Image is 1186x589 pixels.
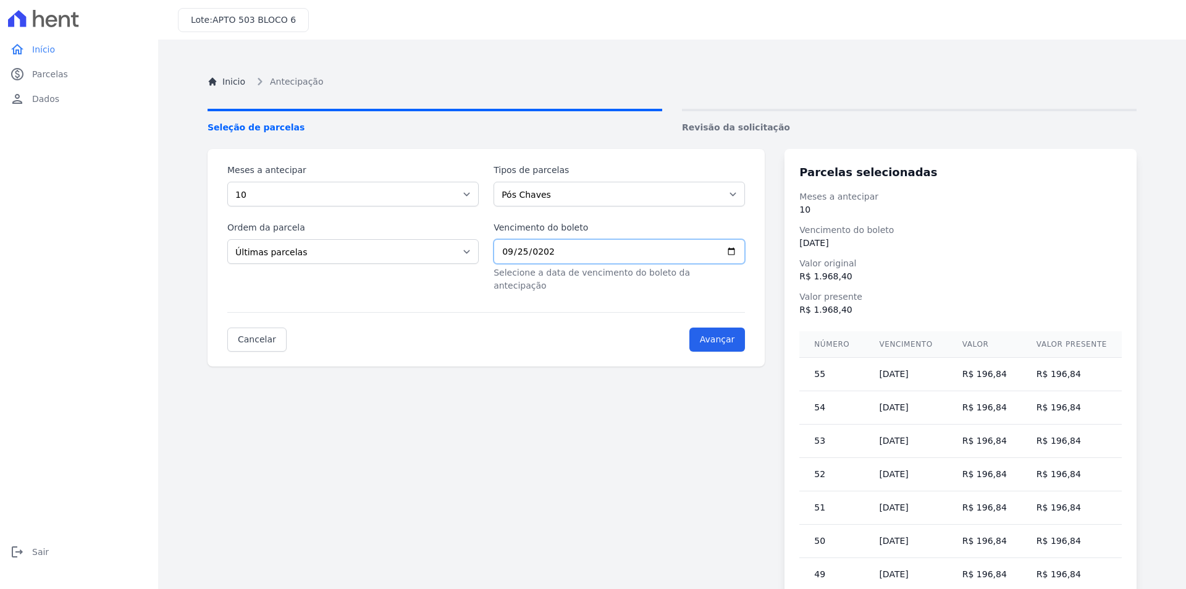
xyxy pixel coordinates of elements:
i: paid [10,67,25,82]
td: R$ 196,84 [1022,391,1122,425]
span: Início [32,43,55,56]
span: Sair [32,546,49,558]
td: R$ 196,84 [948,458,1022,491]
th: Valor [948,331,1022,358]
th: Vencimento [864,331,947,358]
h3: Lote: [191,14,296,27]
td: R$ 196,84 [1022,425,1122,458]
td: 53 [799,425,864,458]
th: Valor presente [1022,331,1122,358]
i: logout [10,545,25,559]
i: home [10,42,25,57]
td: R$ 196,84 [948,491,1022,525]
td: 51 [799,491,864,525]
a: logoutSair [5,540,153,564]
dt: Vencimento do boleto [799,224,1122,237]
dd: R$ 1.968,40 [799,270,1122,283]
dd: R$ 1.968,40 [799,303,1122,316]
a: personDados [5,87,153,111]
th: Número [799,331,864,358]
td: R$ 196,84 [1022,358,1122,391]
span: Antecipação [270,75,323,88]
td: 50 [799,525,864,558]
label: Meses a antecipar [227,164,479,177]
td: R$ 196,84 [948,525,1022,558]
i: person [10,91,25,106]
p: Selecione a data de vencimento do boleto da antecipação [494,266,745,292]
td: [DATE] [864,358,947,391]
label: Tipos de parcelas [494,164,745,177]
td: [DATE] [864,491,947,525]
dt: Valor original [799,257,1122,270]
td: [DATE] [864,391,947,425]
td: R$ 196,84 [1022,458,1122,491]
a: homeInício [5,37,153,62]
td: R$ 196,84 [1022,491,1122,525]
td: R$ 196,84 [948,425,1022,458]
label: Ordem da parcela [227,221,479,234]
td: R$ 196,84 [1022,525,1122,558]
input: Avançar [689,328,746,352]
td: R$ 196,84 [948,358,1022,391]
nav: Breadcrumb [208,74,1137,89]
a: Inicio [208,75,245,88]
dt: Valor presente [799,290,1122,303]
dd: [DATE] [799,237,1122,250]
a: Cancelar [227,328,287,352]
nav: Progress [208,109,1137,134]
span: Dados [32,93,59,105]
span: Parcelas [32,68,68,80]
span: Revisão da solicitação [682,121,1137,134]
h3: Parcelas selecionadas [799,164,1122,180]
span: Seleção de parcelas [208,121,662,134]
td: 54 [799,391,864,425]
td: [DATE] [864,425,947,458]
label: Vencimento do boleto [494,221,745,234]
td: [DATE] [864,525,947,558]
a: paidParcelas [5,62,153,87]
dt: Meses a antecipar [799,190,1122,203]
td: [DATE] [864,458,947,491]
td: R$ 196,84 [948,391,1022,425]
dd: 10 [799,203,1122,216]
td: 55 [799,358,864,391]
td: 52 [799,458,864,491]
span: APTO 503 BLOCO 6 [212,15,296,25]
